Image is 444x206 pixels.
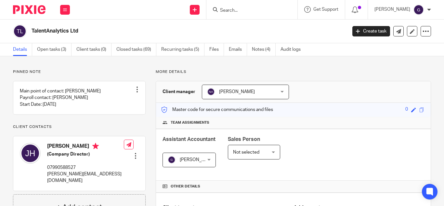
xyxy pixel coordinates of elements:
[209,43,224,56] a: Files
[171,184,200,189] span: Other details
[219,89,255,94] span: [PERSON_NAME]
[219,8,278,14] input: Search
[37,43,72,56] a: Open tasks (3)
[171,120,209,125] span: Team assignments
[13,124,146,130] p: Client contacts
[32,28,281,34] h2: TalentAnalytics Ltd
[352,26,390,36] a: Create task
[281,43,306,56] a: Audit logs
[13,69,146,75] p: Pinned note
[156,69,431,75] p: More details
[92,143,99,149] i: Primary
[76,43,111,56] a: Client tasks (0)
[20,143,41,164] img: svg%3E
[47,164,124,171] p: 07990588527
[13,5,46,14] img: Pixie
[47,151,124,158] h5: (Company Director)
[413,5,424,15] img: svg%3E
[207,88,215,96] img: svg%3E
[161,106,273,113] p: Master code for secure communications and files
[163,89,195,95] h3: Client manager
[313,7,338,12] span: Get Support
[405,106,408,114] div: 0
[161,43,204,56] a: Recurring tasks (5)
[228,137,260,142] span: Sales Person
[252,43,276,56] a: Notes (4)
[168,156,176,164] img: svg%3E
[116,43,156,56] a: Closed tasks (69)
[374,6,410,13] p: [PERSON_NAME]
[163,137,215,142] span: Assistant Accountant
[229,43,247,56] a: Emails
[13,43,32,56] a: Details
[233,150,259,155] span: Not selected
[47,143,124,151] h4: [PERSON_NAME]
[47,171,124,184] p: [PERSON_NAME][EMAIL_ADDRESS][DOMAIN_NAME]
[180,158,215,162] span: [PERSON_NAME]
[13,24,27,38] img: svg%3E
